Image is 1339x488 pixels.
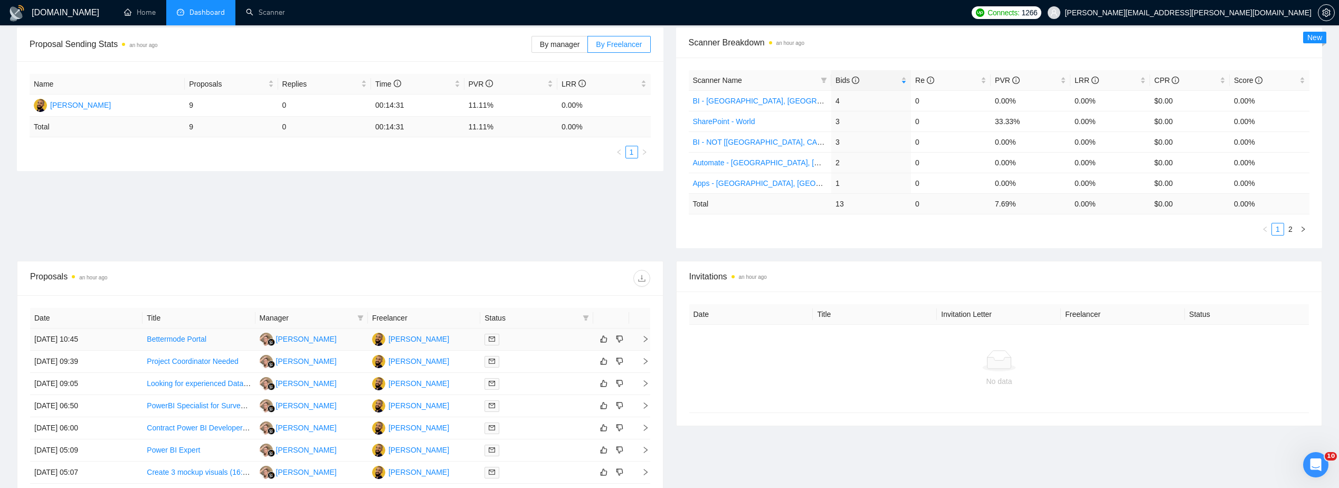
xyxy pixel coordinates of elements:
div: [PERSON_NAME] [388,378,449,389]
img: FA [372,333,385,346]
span: Scanner Name [693,76,742,85]
div: [PERSON_NAME] [388,422,449,434]
td: 0.00% [991,152,1070,173]
td: $0.00 [1150,173,1230,193]
span: like [600,379,607,388]
a: VZ[PERSON_NAME] [260,379,337,387]
button: right [638,146,651,158]
button: dislike [613,377,626,390]
a: FA[PERSON_NAME] [372,334,449,343]
img: gigradar-bm.png [268,361,275,368]
td: PowerBI Specialist for Survey Dashboard and Data Analysis [143,395,255,417]
th: Title [813,304,937,325]
span: By Freelancer [596,40,642,49]
th: Freelancer [368,308,480,329]
td: 0 [911,152,991,173]
th: Replies [278,74,371,95]
span: right [633,402,649,409]
button: left [1259,223,1271,236]
th: Invitation Letter [937,304,1061,325]
span: dislike [616,357,623,365]
td: $0.00 [1150,111,1230,132]
td: 0.00% [1230,132,1309,152]
span: like [600,335,607,343]
td: 00:14:31 [371,117,464,137]
span: Manager [260,312,353,324]
th: Manager [255,308,368,329]
span: 1266 [1021,7,1037,18]
button: like [597,355,610,368]
td: 0.00% [1230,173,1309,193]
td: [DATE] 06:50 [30,395,143,417]
span: like [600,468,607,476]
td: 0.00% [1070,173,1150,193]
img: VZ [260,355,273,368]
div: No data [698,376,1301,387]
a: homeHome [124,8,156,17]
img: gigradar-bm.png [268,383,275,390]
td: 0 [278,95,371,117]
div: [PERSON_NAME] [276,400,337,411]
div: [PERSON_NAME] [276,444,337,456]
button: like [597,421,610,434]
li: Previous Page [613,146,625,158]
a: VZ[PERSON_NAME] [260,445,337,454]
img: FA [34,99,47,112]
button: dislike [613,399,626,412]
span: setting [1318,8,1334,17]
span: info-circle [927,77,934,84]
td: [DATE] 06:00 [30,417,143,439]
a: Create 3 mockup visuals (16:9 dashboard, A4 report handbook and browser extension) [147,468,431,476]
a: FA[PERSON_NAME] [372,379,449,387]
button: like [597,466,610,478]
span: Status [485,312,578,324]
span: left [616,149,622,155]
th: Status [1185,304,1309,325]
a: FA[PERSON_NAME] [372,445,449,454]
span: left [1262,226,1268,232]
span: right [633,424,649,431]
td: 0.00% [1070,90,1150,111]
td: [DATE] 05:09 [30,439,143,462]
span: download [634,274,650,283]
button: dislike [613,355,626,368]
td: $ 0.00 [1150,193,1230,214]
span: mail [489,336,495,342]
span: info-circle [394,80,401,87]
td: 3 [831,111,911,132]
td: Bettermode Portal [143,329,255,351]
td: $0.00 [1150,90,1230,111]
span: Proposals [189,78,265,90]
td: 0 [911,193,991,214]
a: BI - NOT [[GEOGRAPHIC_DATA], CAN, [GEOGRAPHIC_DATA]] [693,138,906,146]
td: Looking for experienced Data Analyst for reporting dashboard with Power BI, Excel & MySQL [143,373,255,395]
span: By manager [540,40,580,49]
span: like [600,446,607,454]
time: an hour ago [776,40,804,46]
button: dislike [613,466,626,478]
img: VZ [260,399,273,412]
td: 0.00% [1230,90,1309,111]
span: filter [821,77,827,83]
a: Apps - [GEOGRAPHIC_DATA], [GEOGRAPHIC_DATA], [GEOGRAPHIC_DATA] [693,179,955,187]
span: mail [489,380,495,387]
img: FA [372,377,385,390]
span: Score [1234,76,1262,85]
td: Power BI Expert [143,439,255,462]
div: [PERSON_NAME] [388,444,449,456]
span: CPR [1154,76,1179,85]
span: right [633,335,649,343]
th: Freelancer [1061,304,1185,325]
td: 7.69 % [991,193,1070,214]
a: 2 [1285,223,1296,235]
td: 0.00% [557,95,651,117]
span: info-circle [1012,77,1020,84]
span: Invitations [689,270,1309,283]
td: [DATE] 09:39 [30,351,143,373]
div: [PERSON_NAME] [276,378,337,389]
td: 9 [185,95,278,117]
div: [PERSON_NAME] [388,333,449,345]
span: PVR [469,80,493,88]
span: mail [489,425,495,431]
img: FA [372,421,385,435]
